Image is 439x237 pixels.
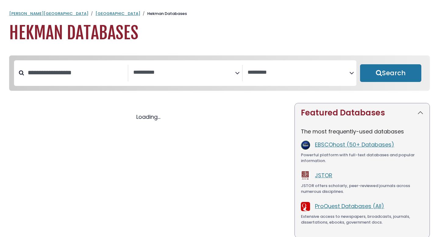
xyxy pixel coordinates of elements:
div: Powerful platform with full-text databases and popular information. [301,152,423,164]
textarea: Search [248,69,349,76]
a: [GEOGRAPHIC_DATA] [95,11,140,16]
a: EBSCOhost (50+ Databases) [315,141,394,148]
a: ProQuest Databases (All) [315,202,384,210]
nav: breadcrumb [9,11,430,17]
div: Loading... [9,113,287,121]
button: Submit for Search Results [360,64,421,82]
li: Hekman Databases [140,11,187,17]
nav: Search filters [9,55,430,91]
div: Extensive access to newspapers, broadcasts, journals, dissertations, ebooks, government docs. [301,214,423,225]
h1: Hekman Databases [9,23,430,43]
input: Search database by title or keyword [24,68,128,78]
button: Featured Databases [295,103,430,122]
textarea: Search [133,69,235,76]
p: The most frequently-used databases [301,127,423,136]
div: JSTOR offers scholarly, peer-reviewed journals across numerous disciplines. [301,183,423,195]
a: JSTOR [315,172,332,179]
a: [PERSON_NAME][GEOGRAPHIC_DATA] [9,11,88,16]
